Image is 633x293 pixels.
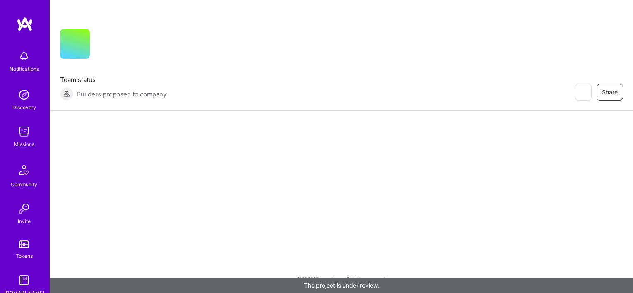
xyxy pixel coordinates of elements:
div: Notifications [10,65,39,73]
button: Share [597,84,623,101]
img: tokens [19,240,29,248]
i: icon CompanyGray [100,42,106,49]
div: Discovery [12,103,36,112]
div: Community [11,180,37,189]
div: The project is under review. [50,278,633,293]
img: bell [16,48,32,65]
div: Tokens [16,252,33,260]
span: Team status [60,75,167,84]
img: guide book [16,272,32,288]
img: teamwork [16,123,32,140]
img: logo [17,17,33,31]
span: Share [602,88,618,96]
img: Invite [16,200,32,217]
img: Community [14,160,34,180]
i: icon EyeClosed [580,89,586,96]
span: Builders proposed to company [77,90,167,98]
img: discovery [16,86,32,103]
div: Missions [14,140,34,149]
div: Invite [18,217,31,226]
img: Builders proposed to company [60,87,73,101]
